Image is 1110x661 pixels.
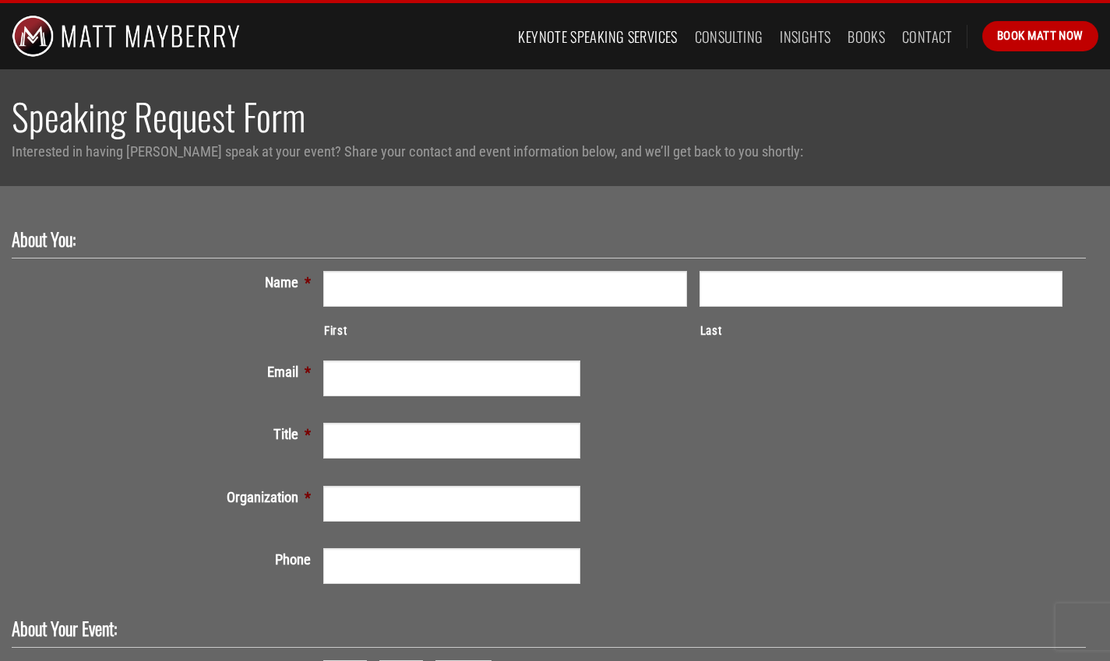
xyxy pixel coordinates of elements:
[12,271,323,294] label: Name
[12,140,1098,163] p: Interested in having [PERSON_NAME] speak at your event? Share your contact and event information ...
[12,3,240,69] img: Matt Mayberry
[12,617,1073,641] h2: About Your Event:
[997,26,1084,45] span: Book Matt Now
[780,23,830,51] a: Insights
[700,322,1063,341] label: Last
[12,228,1073,251] h2: About You:
[12,423,323,445] label: Title
[902,23,953,51] a: Contact
[324,322,687,341] label: First
[695,23,763,51] a: Consulting
[12,360,323,383] label: Email
[847,23,885,51] a: Books
[12,89,305,143] span: Speaking Request Form
[12,548,323,571] label: Phone
[518,23,677,51] a: Keynote Speaking Services
[12,486,323,508] label: Organization
[982,21,1098,51] a: Book Matt Now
